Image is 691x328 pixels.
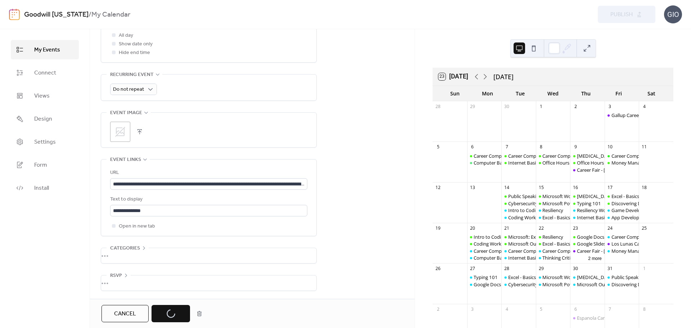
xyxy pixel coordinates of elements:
div: Career Compass West: Your New Job [611,234,690,240]
div: Microsoft Word [542,274,576,280]
div: Discovering Data [605,281,639,288]
div: App Development [611,214,651,221]
div: Excel - Basics [536,241,570,247]
div: Intro to Coding [474,234,506,240]
div: Career Compass North: Career Exploration [474,248,565,254]
div: ••• [101,275,316,291]
div: Cybersecurity [501,281,536,288]
div: Microsoft Outlook [508,241,547,247]
div: Career Fair - [GEOGRAPHIC_DATA] [577,248,650,254]
div: 12 [435,185,441,191]
button: 2 more [585,255,605,261]
div: Career Compass East: Resume/Applying [501,248,536,254]
a: Views [11,86,79,105]
span: Install [34,184,49,193]
div: Thu [569,86,602,101]
div: Career Compass East: Resume/Applying [508,248,593,254]
div: 28 [435,103,441,109]
div: 22 [538,225,544,231]
div: Google Docs [577,234,604,240]
div: Thinking Critically [542,255,580,261]
div: Excel - Basics [542,214,570,221]
span: Connect [34,69,56,77]
div: 10 [607,144,613,150]
div: Public Speaking Intro [611,274,657,280]
div: Cybersecurity [501,200,536,207]
a: Settings [11,132,79,152]
span: Event links [110,156,141,164]
div: 19 [435,225,441,231]
div: 7 [607,306,613,312]
div: Resiliency [536,234,570,240]
div: 14 [504,185,510,191]
div: Career Compass South: Interview/Soft Skills [542,248,636,254]
div: App Development [605,214,639,221]
div: Typing 101 [570,200,605,207]
div: 11 [641,144,647,150]
div: Google Docs [570,234,605,240]
div: 20 [469,225,475,231]
div: Career Compass North: Career Exploration [467,153,502,159]
div: Microsoft Outlook [577,281,616,288]
div: Career Compass North: Career Exploration [467,248,502,254]
span: RSVP [110,271,122,280]
span: Design [34,115,52,123]
div: Excel - Basics [508,274,536,280]
button: 23[DATE] [436,71,471,82]
div: 3 [469,306,475,312]
div: Fri [602,86,635,101]
div: Thinking Critically [536,255,570,261]
div: 1 [538,103,544,109]
div: Office Hours [577,159,604,166]
div: Career Fair - Albuquerque [570,167,605,173]
div: Typing 101 [467,274,502,280]
div: Career Compass East: Resume/Applying [501,153,536,159]
div: Stress Management [570,153,605,159]
div: 8 [641,306,647,312]
div: Resiliency [536,207,570,214]
div: Internet Basics [508,255,540,261]
div: Microsoft PowerPoint [542,281,589,288]
a: Connect [11,63,79,82]
div: 23 [573,225,579,231]
div: 26 [435,266,441,272]
div: Computer Basics [467,159,502,166]
div: Public Speaking Intro [501,193,536,199]
div: Intro to Coding [467,234,502,240]
span: My Events [34,46,60,54]
span: Show date only [119,40,153,49]
div: Gallup Career Fair [611,112,650,118]
div: 18 [641,185,647,191]
div: 28 [504,266,510,272]
div: Money Management [605,248,639,254]
div: Public Speaking Intro [508,193,554,199]
div: Career Compass South: Interviewing [542,153,620,159]
div: Cybersecurity [508,200,538,207]
div: Computer Basics [467,255,502,261]
div: Computer Basics [474,255,510,261]
div: Intro to Coding [508,207,541,214]
a: Goodwill [US_STATE] [24,8,89,22]
span: Cancel [114,310,136,318]
div: Office Hours [570,159,605,166]
div: Excel - Basics [611,193,639,199]
div: Game Development [611,207,655,214]
div: URL [110,169,306,177]
span: Do not repeat [113,85,144,94]
div: 13 [469,185,475,191]
div: Microsoft PowerPoint [536,281,570,288]
div: Text to display [110,195,306,204]
div: Google Slides [570,241,605,247]
div: 2 [435,306,441,312]
div: 4 [641,103,647,109]
div: Coding Workshop [474,241,512,247]
div: Tue [504,86,537,101]
div: Microsoft Word [536,193,570,199]
div: Internet Basics [508,159,540,166]
span: Settings [34,138,56,147]
div: Sat [635,86,668,101]
div: [MEDICAL_DATA] Workshop [577,274,637,280]
span: All day [119,31,133,40]
div: Discovering Data [611,281,648,288]
div: Career Compass South: Interviewing [536,153,570,159]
